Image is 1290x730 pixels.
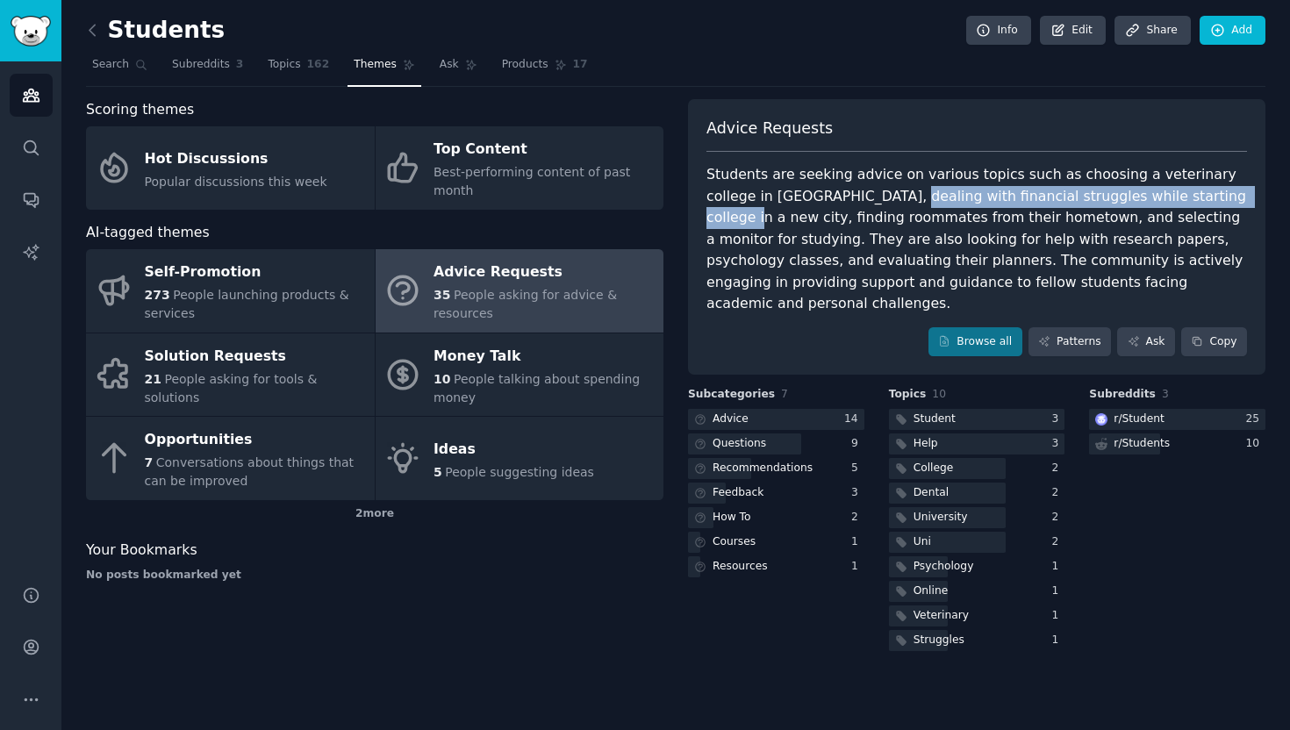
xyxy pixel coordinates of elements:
a: Opportunities7Conversations about things that can be improved [86,417,375,500]
a: Courses1 [688,532,864,554]
a: Subreddits3 [166,51,249,87]
div: Students are seeking advice on various topics such as choosing a veterinary college in [GEOGRAPHI... [706,164,1247,315]
div: Hot Discussions [145,145,327,173]
a: Veterinary1 [889,605,1065,627]
span: Topics [889,387,927,403]
a: Edit [1040,16,1106,46]
span: 21 [145,372,161,386]
a: College2 [889,458,1065,480]
div: 25 [1245,412,1265,427]
div: Struggles [914,633,964,648]
div: Solution Requests [145,342,366,370]
a: Themes [348,51,421,87]
a: Topics162 [262,51,335,87]
span: AI-tagged themes [86,222,210,244]
span: People suggesting ideas [445,465,594,479]
span: 5 [434,465,442,479]
div: Self-Promotion [145,259,366,287]
a: Info [966,16,1031,46]
div: 5 [851,461,864,476]
a: Resources1 [688,556,864,578]
span: Subcategories [688,387,775,403]
a: Add [1200,16,1265,46]
a: Search [86,51,154,87]
div: Opportunities [145,426,366,454]
img: Student [1095,413,1107,426]
div: Dental [914,485,949,501]
div: Recommendations [713,461,813,476]
a: Share [1114,16,1190,46]
a: Hot DiscussionsPopular discussions this week [86,126,375,210]
span: People launching products & services [145,288,349,320]
div: Questions [713,436,766,452]
div: Veterinary [914,608,969,624]
div: Resources [713,559,768,575]
span: Ask [440,57,459,73]
span: 3 [1162,388,1169,400]
div: Top Content [434,136,655,164]
div: 1 [1052,608,1065,624]
div: Ideas [434,435,594,463]
div: 10 [1245,436,1265,452]
div: Feedback [713,485,763,501]
a: Browse all [928,327,1022,357]
div: 1 [851,534,864,550]
span: Topics [268,57,300,73]
a: Self-Promotion273People launching products & services [86,249,375,333]
a: r/Students10 [1089,433,1265,455]
span: Themes [354,57,397,73]
div: 3 [1052,412,1065,427]
a: Solution Requests21People asking for tools & solutions [86,333,375,417]
span: Best-performing content of past month [434,165,630,197]
div: 2 [1052,485,1065,501]
div: Psychology [914,559,974,575]
div: Uni [914,534,931,550]
span: 35 [434,288,450,302]
button: Copy [1181,327,1247,357]
span: Scoring themes [86,99,194,121]
span: 7 [145,455,154,469]
div: r/ Student [1114,412,1164,427]
div: Student [914,412,956,427]
a: How To2 [688,507,864,529]
span: 7 [781,388,788,400]
span: Search [92,57,129,73]
a: Recommendations5 [688,458,864,480]
a: Online1 [889,581,1065,603]
span: People asking for tools & solutions [145,372,318,404]
a: Questions9 [688,433,864,455]
a: University2 [889,507,1065,529]
a: Uni2 [889,532,1065,554]
span: 17 [573,57,588,73]
span: Subreddits [172,57,230,73]
div: 1 [1052,583,1065,599]
a: Ask [1117,327,1175,357]
h2: Students [86,17,225,45]
a: Studentr/Student25 [1089,409,1265,431]
img: GummySearch logo [11,16,51,47]
a: Struggles1 [889,630,1065,652]
a: Ideas5People suggesting ideas [376,417,664,500]
span: Your Bookmarks [86,540,197,562]
span: People asking for advice & resources [434,288,617,320]
div: University [914,510,968,526]
div: 2 [1052,461,1065,476]
div: Advice Requests [434,259,655,287]
a: Student3 [889,409,1065,431]
div: Money Talk [434,342,655,370]
div: Help [914,436,938,452]
div: 3 [1052,436,1065,452]
a: Top ContentBest-performing content of past month [376,126,664,210]
div: 2 [1052,534,1065,550]
span: 162 [307,57,330,73]
div: r/ Students [1114,436,1170,452]
a: Advice14 [688,409,864,431]
div: 14 [844,412,864,427]
span: 10 [932,388,946,400]
div: Online [914,583,949,599]
a: Products17 [496,51,594,87]
a: Feedback3 [688,483,864,505]
a: Advice Requests35People asking for advice & resources [376,249,664,333]
a: Help3 [889,433,1065,455]
span: 10 [434,372,450,386]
